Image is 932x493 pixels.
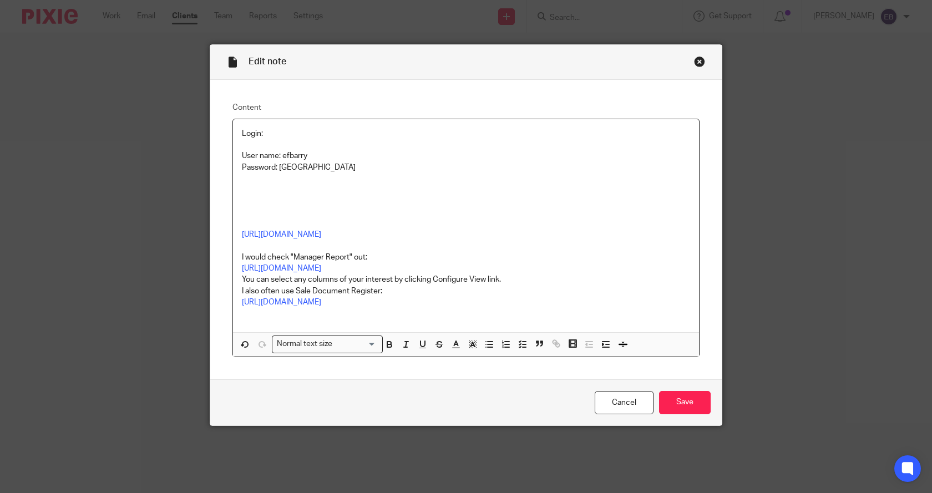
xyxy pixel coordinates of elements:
[242,128,690,139] p: Login:
[659,391,711,415] input: Save
[232,102,700,113] label: Content
[242,286,690,297] p: I also often use Sale Document Register:
[272,336,383,353] div: Search for option
[275,338,335,350] span: Normal text size
[242,150,690,161] p: User name: efbarry
[242,231,321,238] a: [URL][DOMAIN_NAME]
[242,252,690,263] p: I would check "Manager Report" out:
[242,265,321,272] a: [URL][DOMAIN_NAME]
[242,162,690,173] p: Password: [GEOGRAPHIC_DATA]
[242,298,321,306] a: [URL][DOMAIN_NAME]
[249,57,286,66] span: Edit note
[595,391,654,415] a: Cancel
[694,56,705,67] div: Close this dialog window
[242,274,690,285] p: You can select any columns of your interest by clicking Configure View link.
[336,338,376,350] input: Search for option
